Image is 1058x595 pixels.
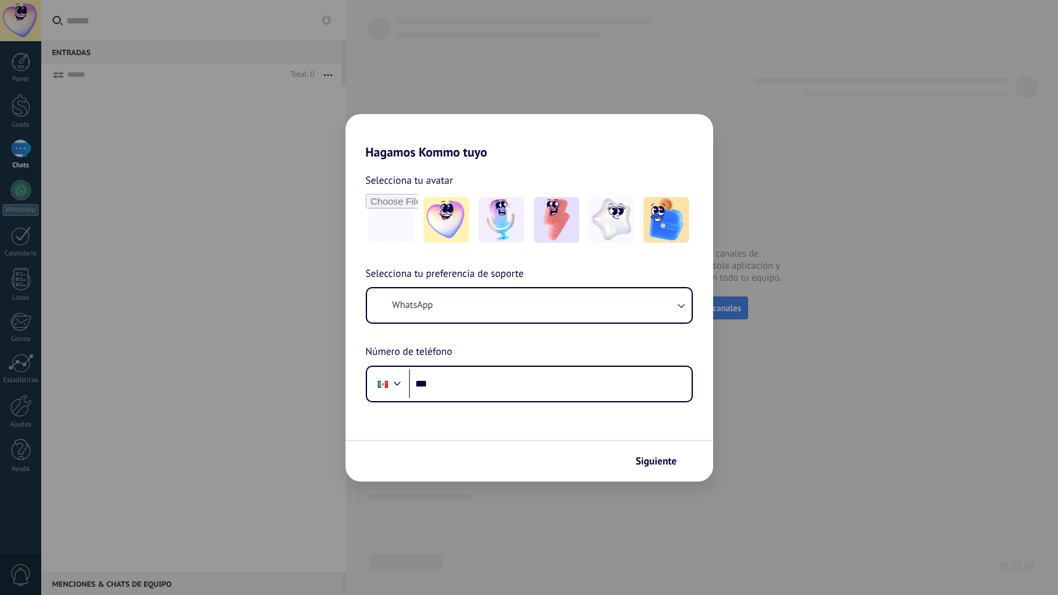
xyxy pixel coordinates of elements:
[345,114,713,160] h2: Hagamos Kommo tuyo
[636,457,677,466] span: Siguiente
[392,299,433,312] span: WhatsApp
[366,344,453,361] span: Número de teléfono
[423,197,469,243] img: -1.jpeg
[367,288,692,323] button: WhatsApp
[630,451,694,472] button: Siguiente
[366,172,453,189] span: Selecciona tu avatar
[366,266,524,283] span: Selecciona tu preferencia de soporte
[534,197,579,243] img: -3.jpeg
[479,197,524,243] img: -2.jpeg
[371,371,395,397] div: Mexico: + 52
[643,197,689,243] img: -5.jpeg
[589,197,635,243] img: -4.jpeg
